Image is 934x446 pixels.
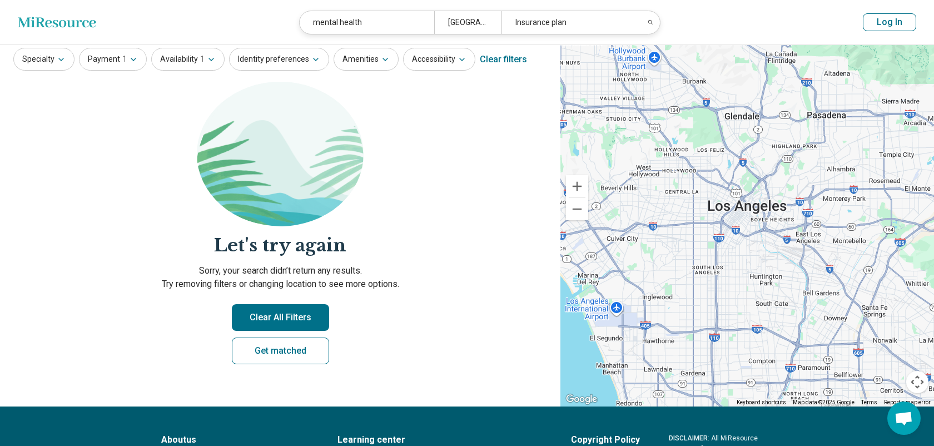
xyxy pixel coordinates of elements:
[434,11,501,34] div: [GEOGRAPHIC_DATA], [GEOGRAPHIC_DATA]
[13,48,74,71] button: Specialty
[884,399,931,405] a: Report a map error
[563,392,600,407] img: Google
[669,434,708,442] span: DISCLAIMER
[501,11,636,34] div: Insurance plan
[863,13,916,31] button: Log In
[79,48,147,71] button: Payment1
[566,175,588,197] button: Zoom in
[906,371,928,393] button: Map camera controls
[887,402,921,435] div: Open chat
[232,338,329,364] a: Get matched
[334,48,399,71] button: Amenities
[861,399,877,405] a: Terms (opens in new tab)
[403,48,475,71] button: Accessibility
[232,304,329,331] button: Clear All Filters
[13,264,547,291] p: Sorry, your search didn’t return any results. Try removing filters or changing location to see mo...
[200,53,205,65] span: 1
[737,399,786,407] button: Keyboard shortcuts
[566,198,588,220] button: Zoom out
[563,392,600,407] a: Open this area in Google Maps (opens a new window)
[480,46,527,73] div: Clear filters
[229,48,329,71] button: Identity preferences
[793,399,854,405] span: Map data ©2025 Google
[13,233,547,258] h2: Let's try again
[300,11,434,34] div: mental health
[122,53,127,65] span: 1
[151,48,225,71] button: Availability1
